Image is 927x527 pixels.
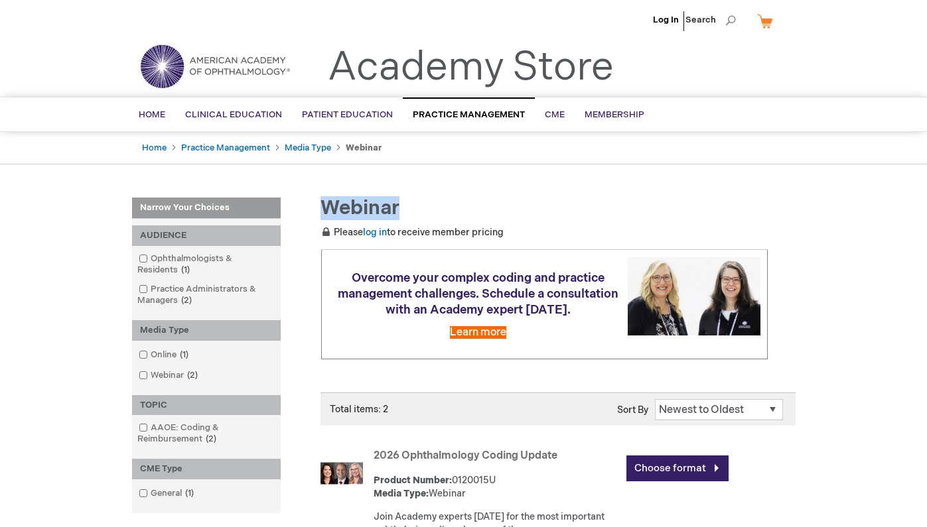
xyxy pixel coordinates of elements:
[585,109,644,120] span: Membership
[132,225,281,246] div: AUDIENCE
[617,404,648,416] label: Sort By
[132,459,281,479] div: CME Type
[135,349,194,361] a: Online1
[135,253,277,276] a: Ophthalmologists & Residents1
[185,109,282,120] span: Clinical Education
[132,395,281,416] div: TOPIC
[374,474,620,500] div: 0120015U Webinar
[135,283,277,307] a: Practice Administrators & Managers2
[135,422,277,445] a: AAOE: Coding & Reimbursement2
[374,475,452,486] strong: Product Number:
[135,487,199,500] a: General1
[178,264,193,275] span: 1
[328,44,614,91] a: Academy Store
[374,449,557,462] a: 2026 Ophthalmology Coding Update
[202,434,220,444] span: 2
[184,370,201,381] span: 2
[338,271,618,317] span: Overcome your complex coding and practice management challenges. Schedule a consultation with an ...
[139,109,165,120] span: Home
[413,109,525,120] span: Practice Management
[330,404,388,415] span: Total items: 2
[321,452,363,495] img: 2026 Ophthalmology Coding Update
[450,326,506,339] a: Learn more
[132,198,281,219] strong: Narrow Your Choices
[363,227,387,238] a: log in
[285,143,331,153] a: Media Type
[321,227,504,238] span: Please to receive member pricing
[142,143,167,153] a: Home
[182,488,197,498] span: 1
[178,295,195,306] span: 2
[653,15,679,25] a: Log In
[628,257,760,335] img: Schedule a consultation with an Academy expert today
[374,488,429,499] strong: Media Type:
[346,143,382,153] strong: Webinar
[181,143,270,153] a: Practice Management
[685,7,736,33] span: Search
[545,109,565,120] span: CME
[135,369,203,382] a: Webinar2
[132,320,281,341] div: Media Type
[177,349,192,360] span: 1
[626,455,729,481] a: Choose format
[321,196,399,220] span: Webinar
[302,109,393,120] span: Patient Education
